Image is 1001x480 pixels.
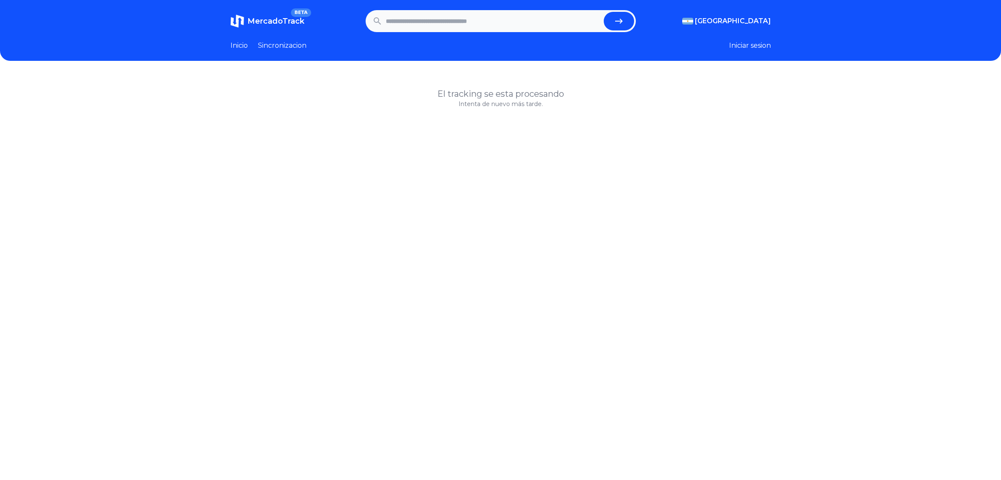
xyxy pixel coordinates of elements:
img: MercadoTrack [231,14,244,28]
a: MercadoTrackBETA [231,14,304,28]
a: Inicio [231,41,248,51]
h1: El tracking se esta procesando [231,88,771,100]
button: [GEOGRAPHIC_DATA] [682,16,771,26]
span: [GEOGRAPHIC_DATA] [695,16,771,26]
span: MercadoTrack [247,16,304,26]
button: Iniciar sesion [729,41,771,51]
p: Intenta de nuevo más tarde. [231,100,771,108]
span: BETA [291,8,311,17]
a: Sincronizacion [258,41,307,51]
img: Argentina [682,18,693,25]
